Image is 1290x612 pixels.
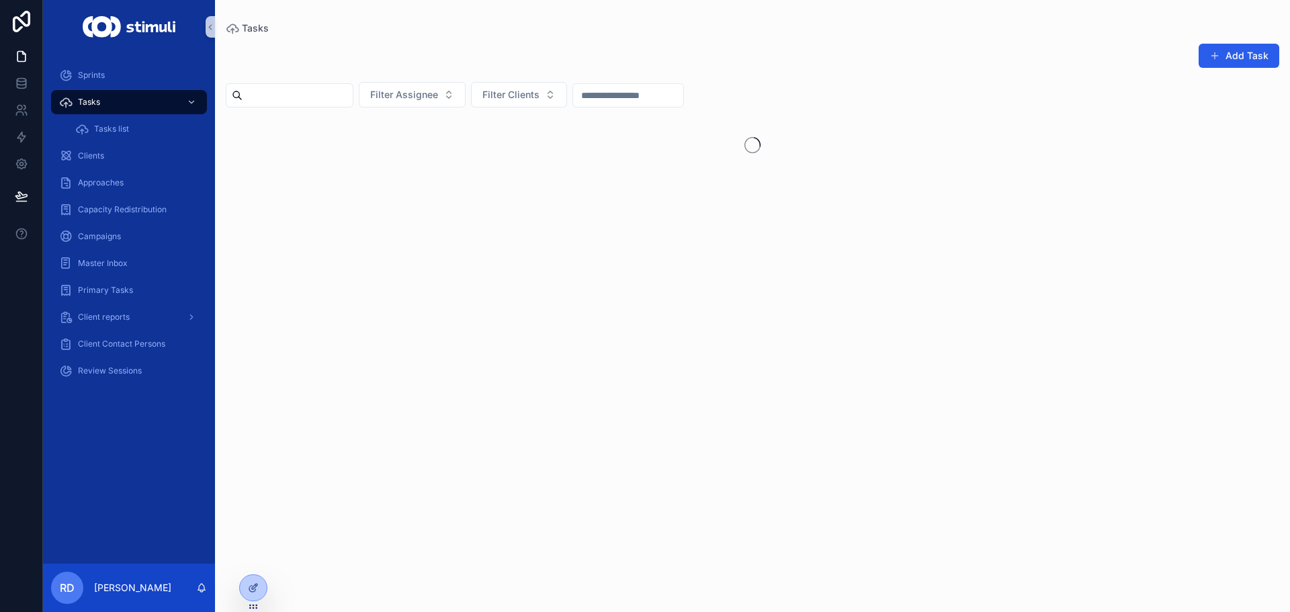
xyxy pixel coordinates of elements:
span: Tasks [78,97,100,107]
button: Select Button [359,82,466,107]
div: scrollable content [43,54,215,400]
button: Select Button [471,82,567,107]
a: Primary Tasks [51,278,207,302]
span: RD [60,580,75,596]
img: App logo [83,16,175,38]
span: Client Contact Persons [78,339,165,349]
a: Tasks [51,90,207,114]
span: Campaigns [78,231,121,242]
a: Review Sessions [51,359,207,383]
span: Review Sessions [78,365,142,376]
span: Tasks [242,21,269,35]
span: Tasks list [94,124,129,134]
a: Tasks [226,21,269,35]
span: Sprints [78,70,105,81]
a: Sprints [51,63,207,87]
a: Approaches [51,171,207,195]
span: Capacity Redistribution [78,204,167,215]
span: Clients [78,150,104,161]
span: Client reports [78,312,130,322]
p: [PERSON_NAME] [94,581,171,595]
span: Primary Tasks [78,285,133,296]
span: Filter Clients [482,88,540,101]
a: Clients [51,144,207,168]
a: Client Contact Persons [51,332,207,356]
a: Capacity Redistribution [51,198,207,222]
a: Client reports [51,305,207,329]
span: Filter Assignee [370,88,438,101]
a: Campaigns [51,224,207,249]
span: Approaches [78,177,124,188]
a: Master Inbox [51,251,207,275]
span: Master Inbox [78,258,128,269]
button: Add Task [1199,44,1279,68]
a: Tasks list [67,117,207,141]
